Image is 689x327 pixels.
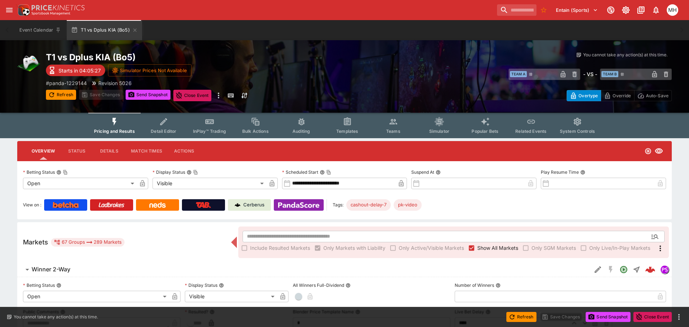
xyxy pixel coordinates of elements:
[667,4,678,16] div: Michael Hutchinson
[153,178,266,189] div: Visible
[601,90,634,101] button: Override
[591,263,604,276] button: Edit Detail
[650,4,662,17] button: Notifications
[17,262,591,277] button: Winner 2-Way
[187,170,192,175] button: Display StatusCopy To Clipboard
[23,169,55,175] p: Betting Status
[173,90,212,101] button: Close Event
[17,52,40,75] img: esports.png
[346,201,391,209] span: cashout-delay-7
[472,129,498,134] span: Popular Bets
[645,148,652,155] svg: Open
[93,143,125,160] button: Details
[580,170,585,175] button: Play Resume Time
[53,202,79,208] img: Betcha
[634,90,672,101] button: Auto-Save
[54,238,122,247] div: 67 Groups 289 Markets
[601,71,618,77] span: Team B
[675,313,683,321] button: more
[282,169,318,175] p: Scheduled Start
[604,4,617,17] button: Connected to PK
[619,265,628,274] svg: Open
[56,170,61,175] button: Betting StatusCopy To Clipboard
[14,314,98,320] p: You cannot take any action(s) at this time.
[326,170,331,175] button: Copy To Clipboard
[411,169,434,175] p: Suspend At
[214,90,223,101] button: more
[88,113,601,138] div: Event type filters
[26,143,61,160] button: Overview
[323,244,385,252] span: Only Markets with Liability
[541,169,579,175] p: Play Resume Time
[278,202,319,208] img: Panda Score
[3,4,16,17] button: open drawer
[196,202,211,208] img: TabNZ
[61,143,93,160] button: Status
[619,4,632,17] button: Toggle light/dark mode
[108,64,192,76] button: Simulator Prices Not Available
[149,202,165,208] img: Neds
[193,129,226,134] span: InPlay™ Trading
[477,244,518,252] span: Show All Markets
[23,238,48,246] h5: Markets
[497,4,536,16] input: search
[23,282,55,288] p: Betting Status
[346,199,391,211] div: Betting Target: cerberus
[153,169,185,175] p: Display Status
[46,79,87,87] p: Copy To Clipboard
[56,283,61,288] button: Betting Status
[16,3,30,17] img: PriceKinetics Logo
[126,90,170,100] button: Send Snapshot
[336,129,358,134] span: Templates
[94,129,135,134] span: Pricing and Results
[538,4,549,16] button: No Bookmarks
[604,263,617,276] button: SGM Disabled
[589,244,650,252] span: Only Live/In-Play Markets
[293,282,344,288] p: All Winners Full-Dividend
[320,170,325,175] button: Scheduled StartCopy To Clipboard
[185,291,277,302] div: Visible
[496,283,501,288] button: Number of Winners
[646,92,669,99] p: Auto-Save
[506,312,536,322] button: Refresh
[633,312,672,322] button: Close Event
[46,52,359,63] h2: Copy To Clipboard
[67,20,142,40] button: T1 vs Dplus KIA (Bo5)
[429,129,449,134] span: Simulator
[552,4,602,16] button: Select Tenant
[661,266,669,274] img: pandascore
[23,291,169,302] div: Open
[394,201,422,209] span: pk-video
[346,283,351,288] button: All Winners Full-Dividend
[243,201,264,209] p: Cerberus
[648,230,661,243] button: Open
[660,265,669,274] div: pandascore
[656,244,665,253] svg: More
[292,129,310,134] span: Auditing
[185,282,217,288] p: Display Status
[15,20,65,40] button: Event Calendar
[399,244,464,252] span: Only Active/Visible Markets
[583,70,597,78] h6: - VS -
[168,143,200,160] button: Actions
[567,90,601,101] button: Overtype
[193,170,198,175] button: Copy To Clipboard
[23,199,41,211] label: View on :
[386,129,400,134] span: Teams
[560,129,595,134] span: System Controls
[63,170,68,175] button: Copy To Clipboard
[645,265,655,275] img: logo-cerberus--red.svg
[617,263,630,276] button: Open
[436,170,441,175] button: Suspend At
[531,244,576,252] span: Only SGM Markets
[394,199,422,211] div: Betting Target: cerberus
[32,12,70,15] img: Sportsbook Management
[125,143,168,160] button: Match Times
[645,265,655,275] div: 9101a0bc-b0f6-4b70-a411-a556c43dc4f7
[242,129,269,134] span: Bulk Actions
[455,282,494,288] p: Number of Winners
[219,283,224,288] button: Display Status
[665,2,680,18] button: Michael Hutchinson
[32,5,85,10] img: PriceKinetics
[23,178,137,189] div: Open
